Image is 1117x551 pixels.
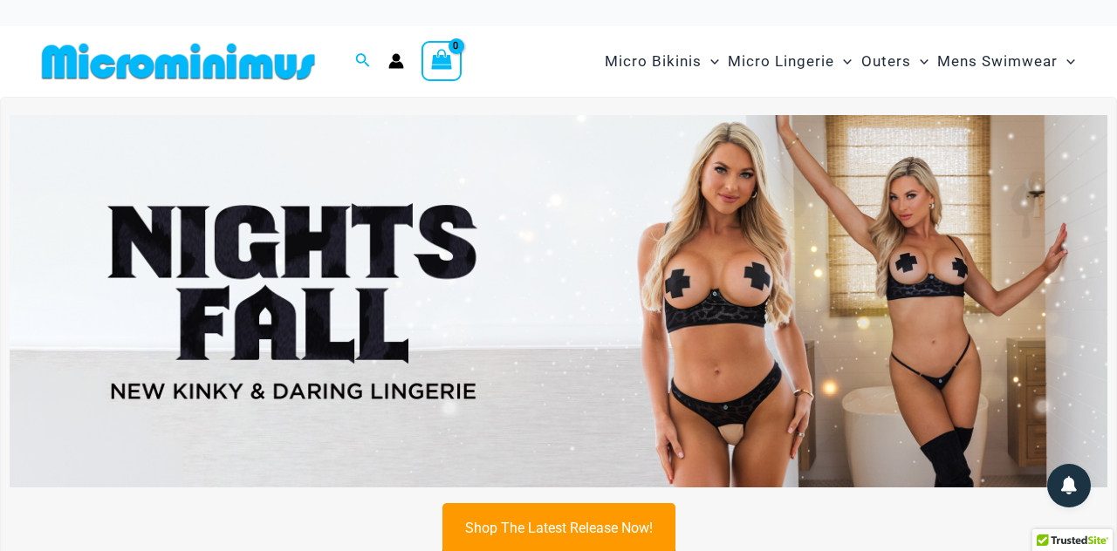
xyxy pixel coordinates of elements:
[834,39,852,84] span: Menu Toggle
[35,42,322,81] img: MM SHOP LOGO FLAT
[598,32,1082,91] nav: Site Navigation
[600,35,723,88] a: Micro BikinisMenu ToggleMenu Toggle
[857,35,933,88] a: OutersMenu ToggleMenu Toggle
[861,39,911,84] span: Outers
[388,53,404,69] a: Account icon link
[10,115,1107,488] img: Night's Fall Silver Leopard Pack
[937,39,1058,84] span: Mens Swimwear
[605,39,702,84] span: Micro Bikinis
[355,51,371,72] a: Search icon link
[728,39,834,84] span: Micro Lingerie
[933,35,1079,88] a: Mens SwimwearMenu ToggleMenu Toggle
[1058,39,1075,84] span: Menu Toggle
[911,39,929,84] span: Menu Toggle
[421,41,462,81] a: View Shopping Cart, empty
[723,35,856,88] a: Micro LingerieMenu ToggleMenu Toggle
[702,39,719,84] span: Menu Toggle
